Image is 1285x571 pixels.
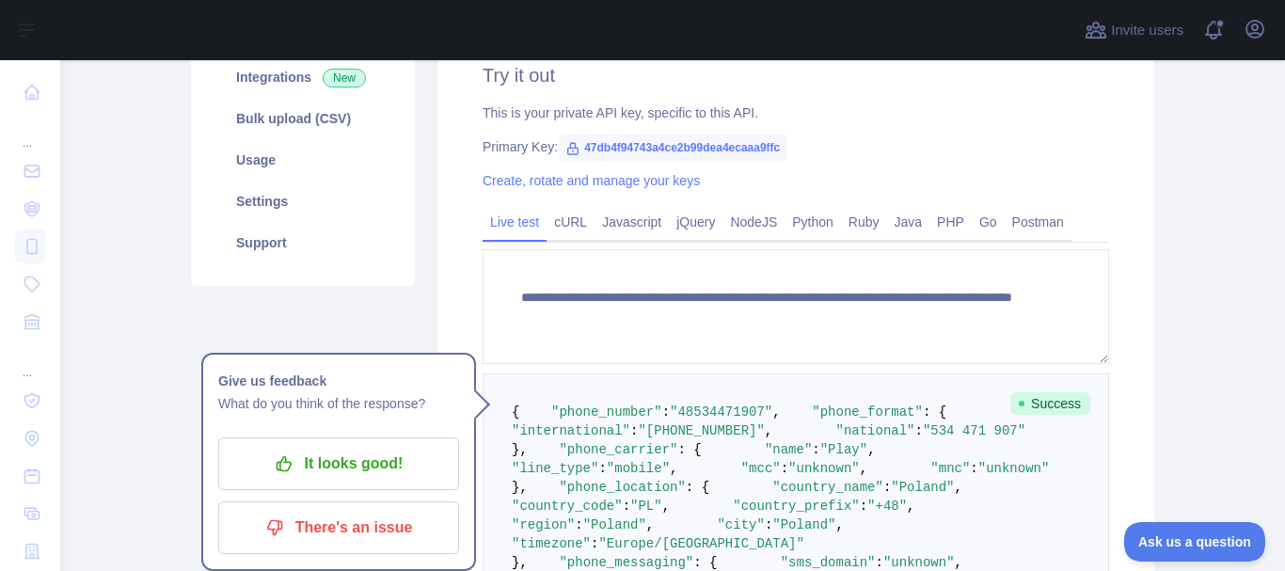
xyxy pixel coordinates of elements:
[741,461,781,476] span: "mcc"
[669,207,722,237] a: jQuery
[812,442,819,457] span: :
[867,442,875,457] span: ,
[630,423,638,438] span: :
[978,461,1050,476] span: "unknown"
[915,423,923,438] span: :
[788,461,860,476] span: "unknown"
[607,461,670,476] span: "mobile"
[955,555,962,570] span: ,
[930,461,970,476] span: "mnc"
[835,423,914,438] span: "national"
[781,555,876,570] span: "sms_domain"
[483,173,700,188] a: Create, rotate and manage your keys
[512,423,630,438] span: "international"
[765,517,772,532] span: :
[781,461,788,476] span: :
[218,501,459,554] button: There's an issue
[512,536,591,551] span: "timezone"
[214,139,392,181] a: Usage
[972,207,1005,237] a: Go
[232,448,445,480] p: It looks good!
[841,207,887,237] a: Ruby
[512,517,575,532] span: "region"
[765,442,812,457] span: "name"
[662,404,670,420] span: :
[722,207,785,237] a: NodeJS
[646,517,654,532] span: ,
[595,207,669,237] a: Javascript
[812,404,923,420] span: "phone_format"
[483,103,1109,122] div: This is your private API key, specific to this API.
[575,517,582,532] span: :
[483,137,1109,156] div: Primary Key:
[820,442,867,457] span: "Play"
[214,56,392,98] a: Integrations New
[765,423,772,438] span: ,
[929,207,972,237] a: PHP
[15,113,45,151] div: ...
[512,499,623,514] span: "country_code"
[559,480,685,495] span: "phone_location"
[218,392,459,415] p: What do you think of the response?
[883,555,955,570] span: "unknown"
[860,461,867,476] span: ,
[583,517,646,532] span: "Poland"
[512,404,519,420] span: {
[733,499,859,514] span: "country_prefix"
[887,207,930,237] a: Java
[785,207,841,237] a: Python
[512,555,528,570] span: },
[558,134,787,162] span: 47db4f94743a4ce2b99dea4ecaaa9ffc
[860,499,867,514] span: :
[512,442,528,457] span: },
[670,404,772,420] span: "48534471907"
[323,69,366,87] span: New
[891,480,954,495] span: "Poland"
[670,461,677,476] span: ,
[867,499,907,514] span: "+48"
[512,480,528,495] span: },
[547,207,595,237] a: cURL
[591,536,598,551] span: :
[772,404,780,420] span: ,
[970,461,977,476] span: :
[483,62,1109,88] h2: Try it out
[630,499,662,514] span: "PL"
[1010,392,1090,415] span: Success
[598,461,606,476] span: :
[1005,207,1071,237] a: Postman
[623,499,630,514] span: :
[677,442,701,457] span: : {
[1124,522,1266,562] iframe: Toggle Customer Support
[955,480,962,495] span: ,
[717,517,764,532] span: "city"
[772,517,835,532] span: "Poland"
[923,404,946,420] span: : {
[1081,15,1187,45] button: Invite users
[598,536,803,551] span: "Europe/[GEOGRAPHIC_DATA]"
[512,461,598,476] span: "line_type"
[693,555,717,570] span: : {
[686,480,709,495] span: : {
[638,423,764,438] span: "[PHONE_NUMBER]"
[232,512,445,544] p: There's an issue
[559,442,677,457] span: "phone_carrier"
[883,480,891,495] span: :
[907,499,914,514] span: ,
[662,499,670,514] span: ,
[483,207,547,237] a: Live test
[1111,20,1183,41] span: Invite users
[551,404,662,420] span: "phone_number"
[772,480,883,495] span: "country_name"
[836,517,844,532] span: ,
[923,423,1025,438] span: "534 471 907"
[559,555,693,570] span: "phone_messaging"
[214,222,392,263] a: Support
[214,98,392,139] a: Bulk upload (CSV)
[214,181,392,222] a: Settings
[218,370,459,392] h1: Give us feedback
[876,555,883,570] span: :
[218,437,459,490] button: It looks good!
[15,342,45,380] div: ...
